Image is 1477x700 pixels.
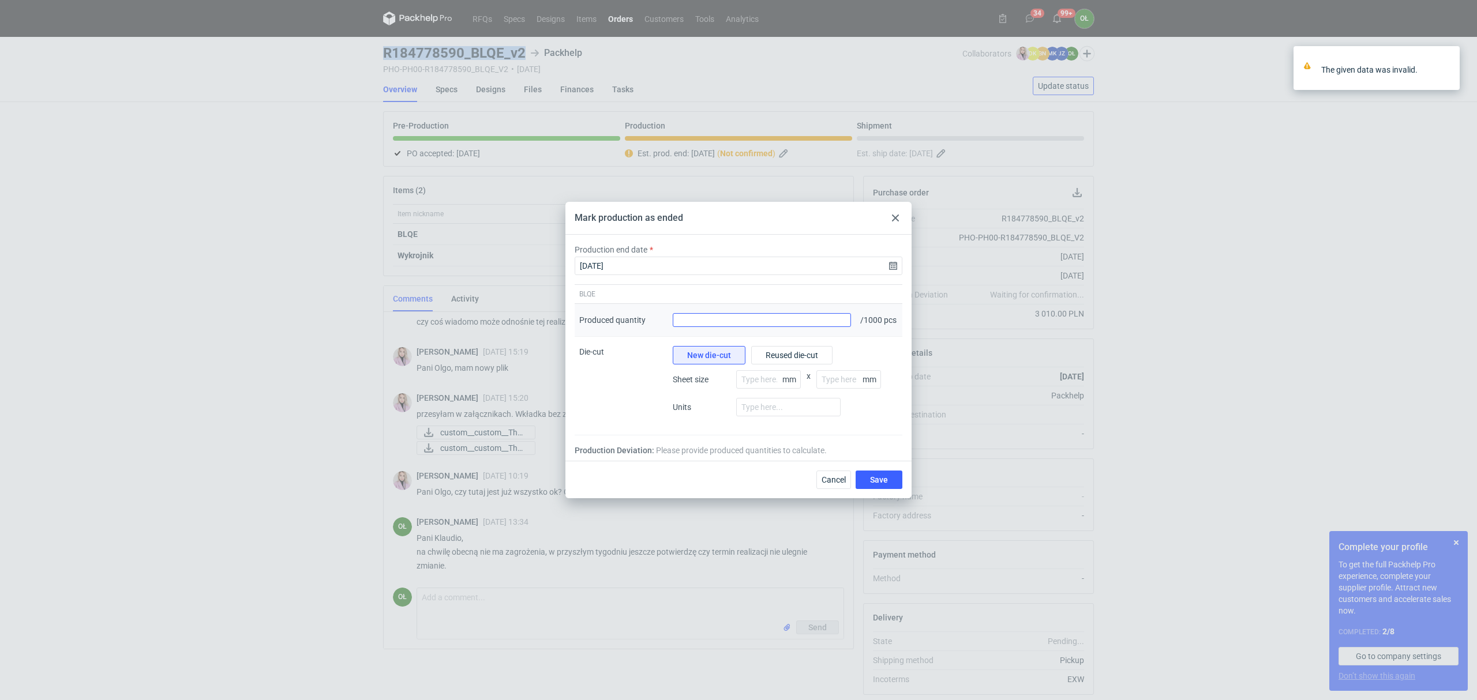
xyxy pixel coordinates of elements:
[1321,64,1442,76] div: The given data was invalid.
[575,212,683,224] div: Mark production as ended
[856,304,902,337] div: / 1000 pcs
[807,370,811,398] span: x
[736,398,841,416] input: Type here...
[816,370,881,389] input: Type here...
[816,471,851,489] button: Cancel
[687,351,731,359] span: New die-cut
[656,445,827,456] span: Please provide produced quantities to calculate.
[751,346,833,364] button: Reused die-cut
[766,351,818,359] span: Reused die-cut
[822,476,846,484] span: Cancel
[575,244,647,255] label: Production end date
[673,401,730,413] span: Units
[863,375,881,384] p: mm
[673,374,730,385] span: Sheet size
[856,471,902,489] button: Save
[870,476,888,484] span: Save
[736,370,801,389] input: Type here...
[575,337,668,435] div: Die-cut
[579,289,595,299] span: BLQE
[782,375,801,384] p: mm
[575,445,902,456] div: Production Deviation:
[579,314,646,326] div: Produced quantity
[673,346,745,364] button: New die-cut
[1442,63,1450,76] button: close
